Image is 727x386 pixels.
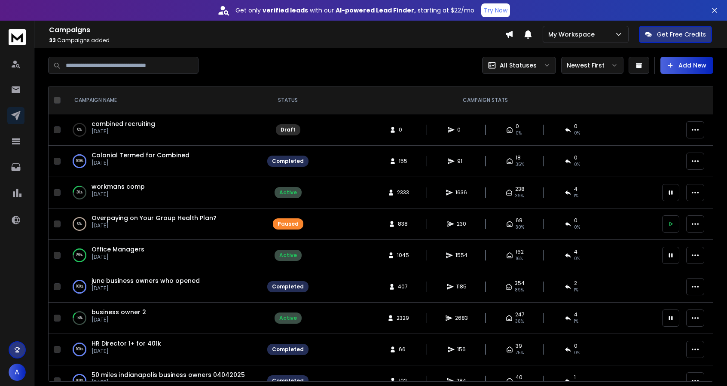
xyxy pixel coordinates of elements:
span: 284 [456,377,466,384]
span: 1045 [397,252,409,259]
th: STATUS [262,86,314,114]
span: 155 [399,158,407,165]
h1: Campaigns [49,25,505,35]
button: Newest First [561,57,623,74]
span: 75 % [516,349,524,356]
p: [DATE] [92,128,155,135]
p: 14 % [76,314,82,322]
span: 0% [516,130,522,137]
span: 156 [457,346,466,353]
a: june business owners who opened [92,276,200,285]
span: 0 [516,123,519,130]
p: 0 % [77,126,82,134]
span: 0% [574,130,580,137]
td: 89%Office Managers[DATE] [64,240,262,271]
span: 89 % [515,287,524,294]
span: 247 [515,311,525,318]
p: 100 % [76,345,83,354]
p: [DATE] [92,191,145,198]
strong: verified leads [263,6,308,15]
button: Try Now [481,3,510,17]
span: 1554 [455,252,467,259]
a: workmans comp [92,182,145,191]
button: A [9,364,26,381]
button: Add New [660,57,713,74]
span: 39 [516,343,522,349]
span: 354 [515,280,525,287]
a: Overpaying on Your Group Health Plan? [92,214,217,222]
span: 102 [399,377,407,384]
td: 0%combined recruiting[DATE] [64,114,262,146]
p: [DATE] [92,254,144,260]
a: HR Director 1+ for 401k [92,339,161,348]
p: [DATE] [92,316,146,323]
div: Draft [281,126,296,133]
span: 39 % [515,193,524,199]
span: 0 [399,126,407,133]
p: [DATE] [92,285,200,292]
img: logo [9,29,26,45]
span: 40 [516,374,522,381]
span: 2329 [397,315,409,322]
span: 2 [574,280,577,287]
span: 0 [574,123,577,130]
span: 0 % [574,224,580,231]
p: Campaigns added [49,37,505,44]
span: 1636 [455,189,467,196]
div: Completed [272,158,304,165]
span: 1 [574,374,576,381]
p: 100 % [76,282,83,291]
span: 238 [515,186,525,193]
p: [DATE] [92,159,189,166]
span: 30 % [516,224,524,231]
span: 18 [516,154,521,161]
p: [DATE] [92,379,245,386]
div: Completed [272,346,304,353]
span: 33 [49,37,56,44]
div: Active [279,252,297,259]
td: 30%workmans comp[DATE] [64,177,262,208]
th: CAMPAIGN STATS [314,86,657,114]
a: business owner 2 [92,308,146,316]
td: 14%business owner 2[DATE] [64,303,262,334]
td: 100%june business owners who opened[DATE] [64,271,262,303]
th: CAMPAIGN NAME [64,86,262,114]
p: 89 % [76,251,82,260]
span: 2333 [397,189,409,196]
span: 16 % [516,255,523,262]
a: Colonial Termed for Combined [92,151,189,159]
span: 0 [457,126,466,133]
p: Try Now [484,6,507,15]
div: Completed [272,377,304,384]
span: 0 % [574,255,580,262]
div: Active [279,315,297,322]
span: 91 [457,158,466,165]
a: combined recruiting [92,119,155,128]
span: 0 [574,343,577,349]
span: 50 miles indianapolis business owners 04042025 [92,371,245,379]
p: 30 % [76,188,82,197]
div: Completed [272,283,304,290]
span: 0 [574,217,577,224]
div: Paused [278,221,299,227]
button: Get Free Credits [639,26,712,43]
p: All Statuses [500,61,537,70]
span: 407 [398,283,408,290]
span: 4 [574,186,577,193]
p: 100 % [76,157,83,165]
p: Get Free Credits [657,30,706,39]
p: My Workspace [548,30,598,39]
span: 35 % [516,161,524,168]
a: Office Managers [92,245,144,254]
span: 4 [574,248,577,255]
span: 2683 [455,315,468,322]
td: 0%Overpaying on Your Group Health Plan?[DATE] [64,208,262,240]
